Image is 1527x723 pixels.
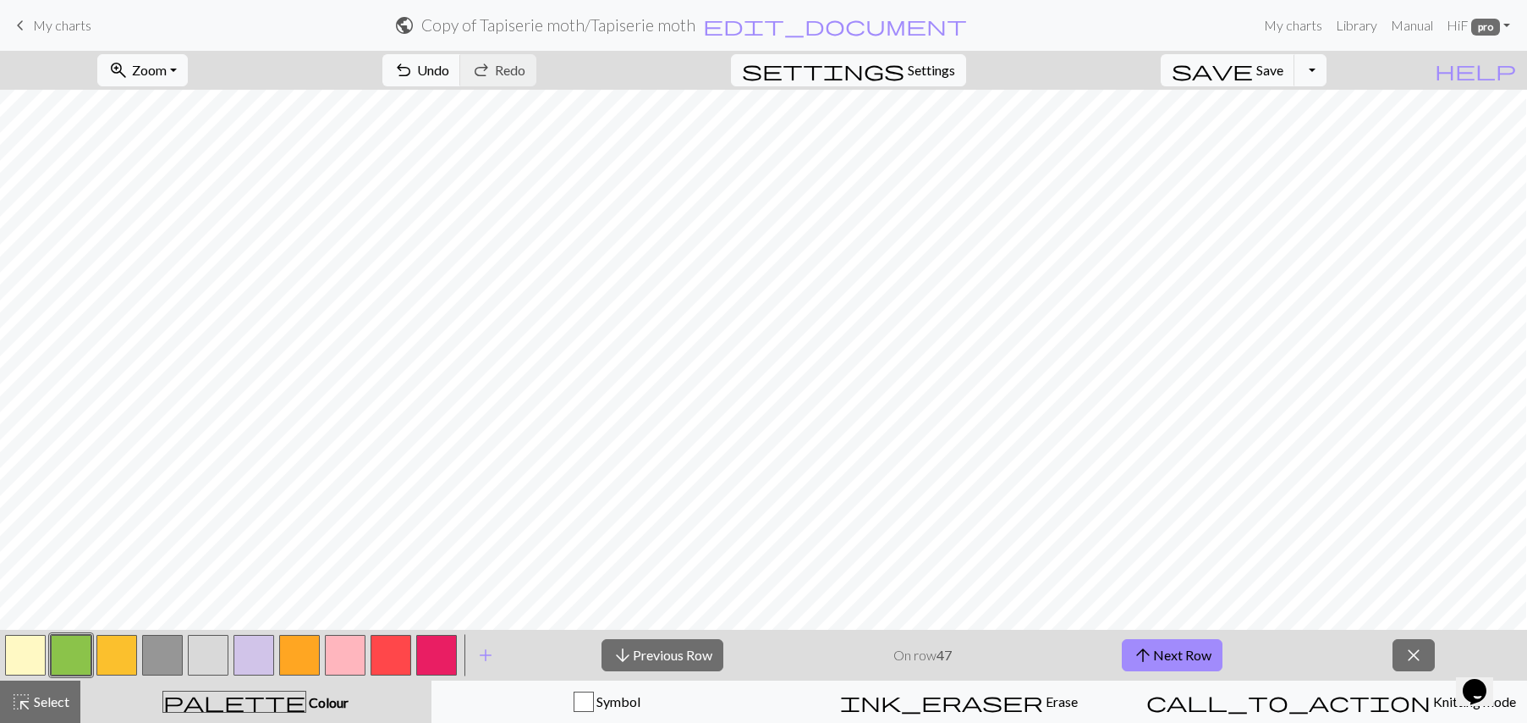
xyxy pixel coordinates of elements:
span: close [1403,643,1424,667]
span: undo [393,58,414,82]
span: My charts [33,17,91,33]
span: Symbol [594,693,640,709]
span: palette [163,690,305,714]
a: Library [1329,8,1384,42]
button: Symbol [431,681,783,723]
h2: Copy of Tapiserie moth / Tapiserie moth [421,15,695,35]
span: Settings [908,60,955,80]
span: edit_document [703,14,967,37]
button: Knitting mode [1135,681,1527,723]
a: My charts [1257,8,1329,42]
span: keyboard_arrow_left [10,14,30,37]
span: public [394,14,415,37]
span: ink_eraser [840,690,1043,714]
button: Undo [382,54,461,86]
span: save [1172,58,1253,82]
button: Previous Row [601,639,723,671]
span: arrow_downward [612,643,633,667]
i: Settings [742,60,904,80]
span: zoom_in [108,58,129,82]
span: Save [1256,62,1283,78]
span: Erase [1043,693,1078,709]
span: Undo [417,62,449,78]
span: help [1435,58,1516,82]
button: Colour [80,681,431,723]
a: HiF pro [1440,8,1517,42]
span: settings [742,58,904,82]
span: call_to_action [1146,690,1431,714]
span: arrow_upward [1133,643,1153,667]
a: My charts [10,11,91,40]
button: SettingsSettings [731,54,966,86]
button: Erase [783,681,1135,723]
span: pro [1471,19,1500,36]
a: Manual [1384,8,1440,42]
button: Next Row [1122,639,1222,671]
span: Knitting mode [1431,693,1516,709]
button: Zoom [97,54,188,86]
button: Save [1161,54,1295,86]
span: highlight_alt [11,690,31,714]
span: Colour [306,694,349,710]
strong: 47 [937,647,952,663]
iframe: chat widget [1456,655,1510,706]
span: add [475,643,496,667]
span: Select [31,693,69,709]
p: On row [893,645,952,665]
span: Zoom [132,62,167,78]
